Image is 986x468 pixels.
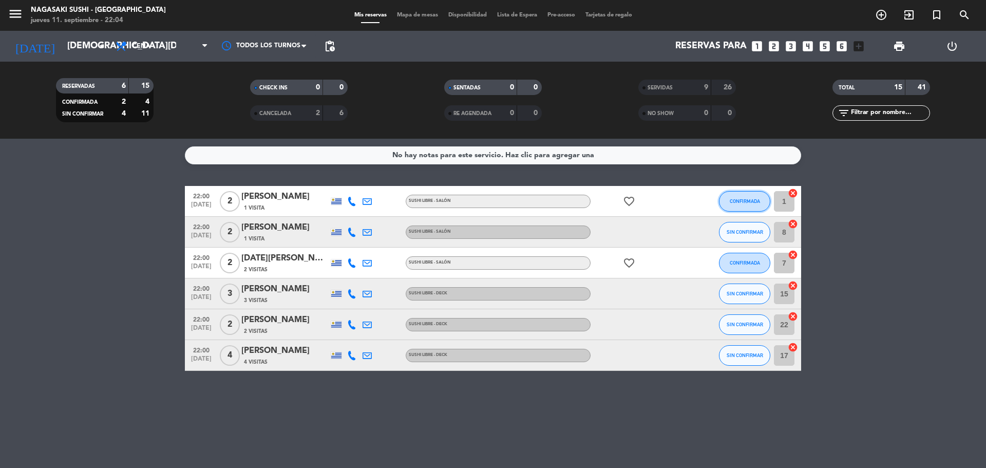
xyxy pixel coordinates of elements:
[220,253,240,273] span: 2
[918,84,928,91] strong: 41
[719,314,770,335] button: SIN CONFIRMAR
[145,98,151,105] strong: 4
[453,111,491,116] span: RE AGENDADA
[704,109,708,117] strong: 0
[316,84,320,91] strong: 0
[838,107,850,119] i: filter_list
[648,111,674,116] span: NO SHOW
[818,40,831,53] i: looks_5
[409,260,451,265] span: SUSHI LIBRE - Salón
[409,353,447,357] span: SUSHI LIBRE - Deck
[727,229,763,235] span: SIN CONFIRMAR
[188,344,214,355] span: 22:00
[875,9,887,21] i: add_circle_outline
[730,198,760,204] span: CONFIRMADA
[188,190,214,201] span: 22:00
[122,110,126,117] strong: 4
[730,260,760,266] span: CONFIRMADA
[492,12,542,18] span: Lista de Espera
[220,284,240,304] span: 3
[894,84,902,91] strong: 15
[188,251,214,263] span: 22:00
[542,12,580,18] span: Pre-acceso
[839,85,855,90] span: TOTAL
[339,109,346,117] strong: 6
[893,40,905,52] span: print
[316,109,320,117] strong: 2
[241,283,329,296] div: [PERSON_NAME]
[704,84,708,91] strong: 9
[244,266,268,274] span: 2 Visitas
[339,84,346,91] strong: 0
[623,195,635,208] i: favorite_border
[728,109,734,117] strong: 0
[244,204,264,212] span: 1 Visita
[750,40,764,53] i: looks_one
[925,31,978,62] div: LOG OUT
[931,9,943,21] i: turned_in_not
[31,5,166,15] div: Nagasaki Sushi - [GEOGRAPHIC_DATA]
[8,6,23,25] button: menu
[835,40,848,53] i: looks_6
[453,85,481,90] span: SENTADAS
[244,358,268,366] span: 4 Visitas
[719,345,770,366] button: SIN CONFIRMAR
[220,191,240,212] span: 2
[241,344,329,358] div: [PERSON_NAME]
[946,40,958,52] i: power_settings_new
[534,84,540,91] strong: 0
[188,294,214,306] span: [DATE]
[719,222,770,242] button: SIN CONFIRMAR
[623,257,635,269] i: favorite_border
[62,111,103,117] span: SIN CONFIRMAR
[903,9,915,21] i: exit_to_app
[409,230,451,234] span: SUSHI LIBRE - Salón
[510,109,514,117] strong: 0
[852,40,865,53] i: add_box
[241,190,329,203] div: [PERSON_NAME]
[767,40,781,53] i: looks_two
[392,12,443,18] span: Mapa de mesas
[719,284,770,304] button: SIN CONFIRMAR
[188,355,214,367] span: [DATE]
[719,253,770,273] button: CONFIRMADA
[241,252,329,265] div: [DATE][PERSON_NAME]
[122,82,126,89] strong: 6
[188,263,214,275] span: [DATE]
[349,12,392,18] span: Mis reservas
[188,313,214,325] span: 22:00
[958,9,971,21] i: search
[788,342,798,352] i: cancel
[784,40,798,53] i: looks_3
[727,322,763,327] span: SIN CONFIRMAR
[724,84,734,91] strong: 26
[244,296,268,305] span: 3 Visitas
[392,149,594,161] div: No hay notas para este servicio. Haz clic para agregar una
[244,235,264,243] span: 1 Visita
[31,15,166,26] div: jueves 11. septiembre - 22:04
[220,314,240,335] span: 2
[241,313,329,327] div: [PERSON_NAME]
[188,201,214,213] span: [DATE]
[220,222,240,242] span: 2
[510,84,514,91] strong: 0
[8,6,23,22] i: menu
[580,12,637,18] span: Tarjetas de regalo
[188,325,214,336] span: [DATE]
[244,327,268,335] span: 2 Visitas
[534,109,540,117] strong: 0
[324,40,336,52] span: pending_actions
[788,280,798,291] i: cancel
[727,352,763,358] span: SIN CONFIRMAR
[241,221,329,234] div: [PERSON_NAME]
[850,107,930,119] input: Filtrar por nombre...
[259,111,291,116] span: CANCELADA
[788,188,798,198] i: cancel
[409,291,447,295] span: SUSHI LIBRE - Deck
[788,219,798,229] i: cancel
[220,345,240,366] span: 4
[62,84,95,89] span: RESERVADAS
[675,41,747,51] span: Reservas para
[141,110,151,117] strong: 11
[132,43,150,50] span: Cena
